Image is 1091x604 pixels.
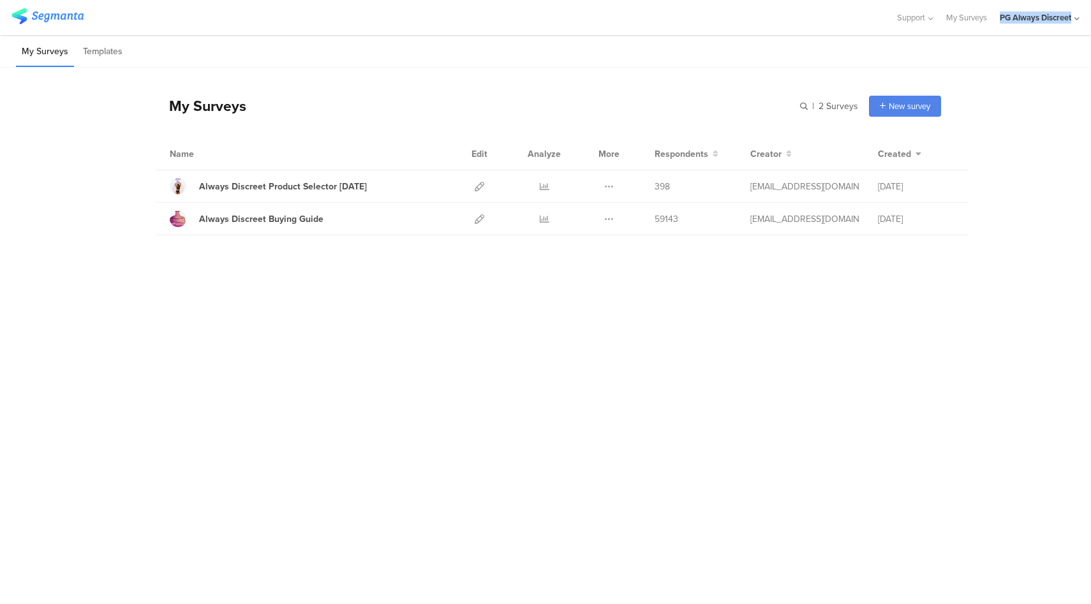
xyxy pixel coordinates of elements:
[750,212,859,226] div: talia@segmanta.com
[466,138,493,170] div: Edit
[897,11,925,24] span: Support
[16,37,74,67] li: My Surveys
[11,8,84,24] img: segmanta logo
[655,212,678,226] span: 59143
[655,147,708,161] span: Respondents
[878,180,954,193] div: [DATE]
[878,147,911,161] span: Created
[199,212,323,226] div: Always Discreet Buying Guide
[819,99,858,113] span: 2 Surveys
[878,147,921,161] button: Created
[595,138,623,170] div: More
[156,95,246,117] div: My Surveys
[655,180,670,193] span: 398
[750,180,859,193] div: eliran@segmanta.com
[878,212,954,226] div: [DATE]
[750,147,782,161] span: Creator
[199,180,367,193] div: Always Discreet Product Selector June 2024
[810,99,816,113] span: |
[525,138,563,170] div: Analyze
[750,147,792,161] button: Creator
[1000,11,1071,24] div: PG Always Discreet
[889,100,930,112] span: New survey
[655,147,718,161] button: Respondents
[170,178,367,195] a: Always Discreet Product Selector [DATE]
[170,147,246,161] div: Name
[77,37,128,67] li: Templates
[170,210,323,227] a: Always Discreet Buying Guide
